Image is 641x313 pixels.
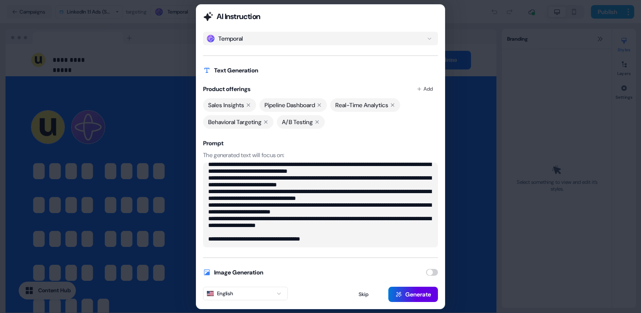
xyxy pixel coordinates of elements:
div: Temporal [218,34,243,43]
h2: Image Generation [214,268,263,277]
button: Skip [340,287,387,302]
button: Generate [388,287,438,302]
h2: Product offerings [203,85,251,93]
button: Add [412,81,438,97]
h3: Prompt [203,139,438,147]
h2: AI Instruction [217,11,260,22]
div: Behavioral Targeting [203,115,273,129]
div: Real-Time Analytics [330,98,400,112]
div: English [207,289,233,298]
p: The generated text will focus on: [203,151,438,159]
div: Pipeline Dashboard [259,98,327,112]
div: Sales Insights [203,98,256,112]
div: A/B Testing [277,115,325,129]
img: The English flag [207,291,214,296]
h2: Text Generation [214,66,258,75]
